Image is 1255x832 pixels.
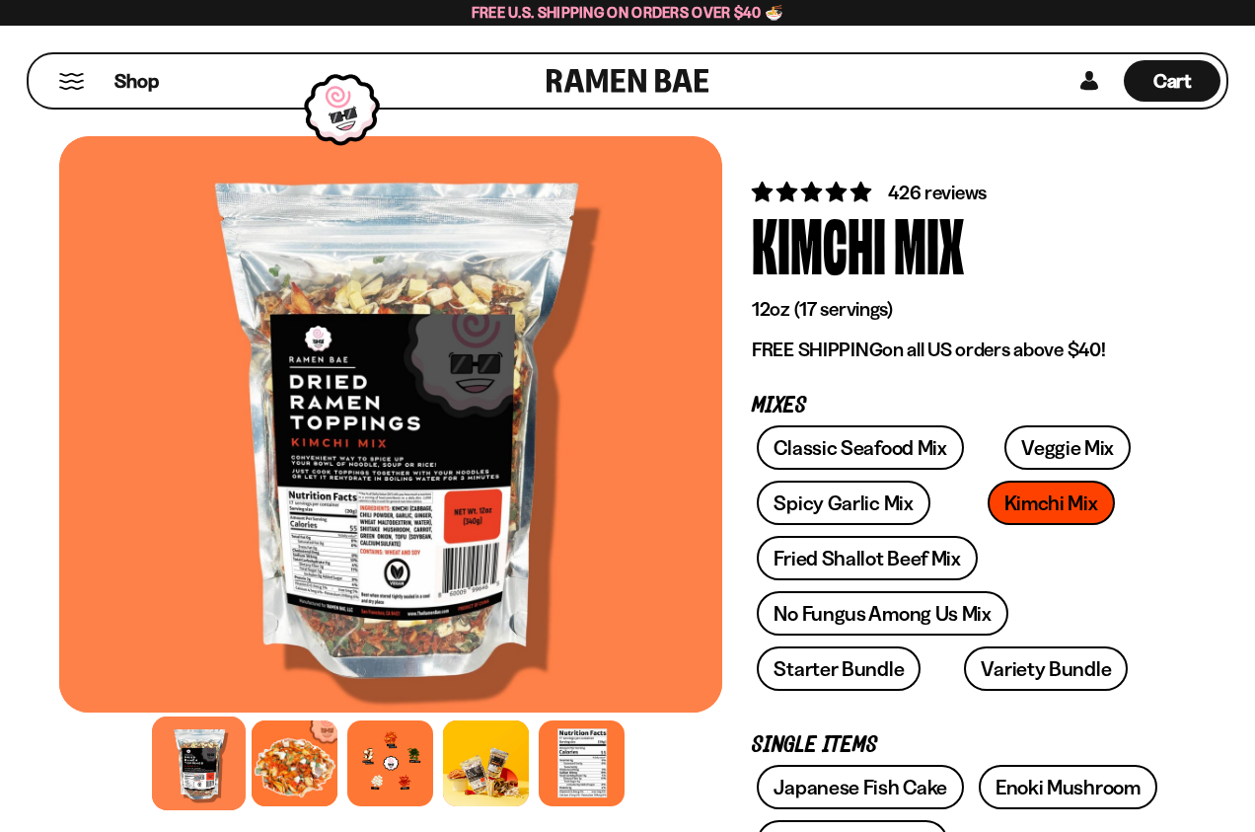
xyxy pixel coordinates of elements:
span: Cart [1153,69,1192,93]
p: 12oz (17 servings) [752,297,1166,322]
a: Variety Bundle [964,646,1128,691]
span: Shop [114,68,159,95]
a: Enoki Mushroom [979,765,1157,809]
span: Free U.S. Shipping on Orders over $40 🍜 [472,3,784,22]
span: 4.76 stars [752,180,875,204]
a: Veggie Mix [1004,425,1131,470]
span: 426 reviews [888,181,987,204]
p: Single Items [752,736,1166,755]
div: Mix [894,206,964,280]
a: Starter Bundle [757,646,921,691]
a: Classic Seafood Mix [757,425,963,470]
button: Mobile Menu Trigger [58,73,85,90]
p: on all US orders above $40! [752,338,1166,362]
a: Spicy Garlic Mix [757,481,929,525]
a: Shop [114,60,159,102]
p: Mixes [752,397,1166,416]
a: Japanese Fish Cake [757,765,964,809]
div: Cart [1124,54,1220,108]
a: Fried Shallot Beef Mix [757,536,977,580]
div: Kimchi [752,206,886,280]
strong: FREE SHIPPING [752,338,882,361]
a: No Fungus Among Us Mix [757,591,1007,636]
